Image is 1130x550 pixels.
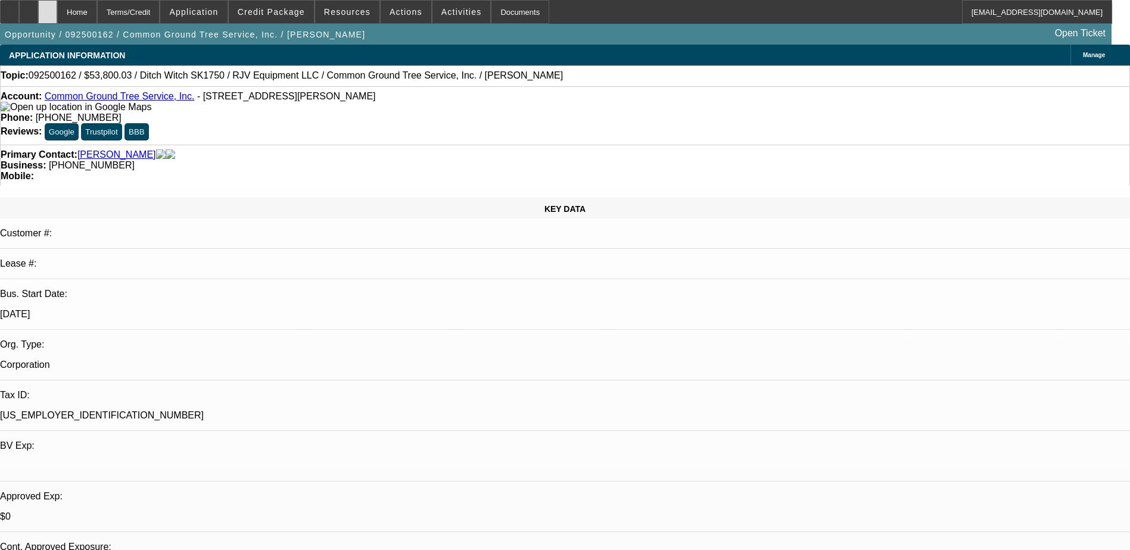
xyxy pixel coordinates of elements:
strong: Business: [1,160,46,170]
span: Actions [390,7,422,17]
span: Manage [1083,52,1105,58]
span: APPLICATION INFORMATION [9,51,125,60]
img: facebook-icon.png [156,149,166,160]
a: [PERSON_NAME] [77,149,156,160]
strong: Topic: [1,70,29,81]
span: Credit Package [238,7,305,17]
strong: Reviews: [1,126,42,136]
button: Actions [381,1,431,23]
a: Open Ticket [1050,23,1110,43]
button: Credit Package [229,1,314,23]
strong: Phone: [1,112,33,123]
span: - [STREET_ADDRESS][PERSON_NAME] [197,91,376,101]
button: Trustpilot [81,123,122,140]
span: Activities [441,7,482,17]
span: 092500162 / $53,800.03 / Ditch Witch SK1750 / RJV Equipment LLC / Common Ground Tree Service, Inc... [29,70,563,81]
button: Application [160,1,227,23]
span: KEY DATA [544,204,586,214]
span: [PHONE_NUMBER] [36,112,122,123]
span: Opportunity / 092500162 / Common Ground Tree Service, Inc. / [PERSON_NAME] [5,30,365,39]
strong: Mobile: [1,171,34,181]
img: Open up location in Google Maps [1,102,151,112]
strong: Account: [1,91,42,101]
span: Resources [324,7,371,17]
span: Application [169,7,218,17]
button: BBB [124,123,149,140]
button: Activities [432,1,491,23]
a: Common Ground Tree Service, Inc. [45,91,195,101]
strong: Primary Contact: [1,149,77,160]
span: [PHONE_NUMBER] [49,160,135,170]
button: Resources [315,1,379,23]
button: Google [45,123,79,140]
img: linkedin-icon.png [166,149,175,160]
a: View Google Maps [1,102,151,112]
